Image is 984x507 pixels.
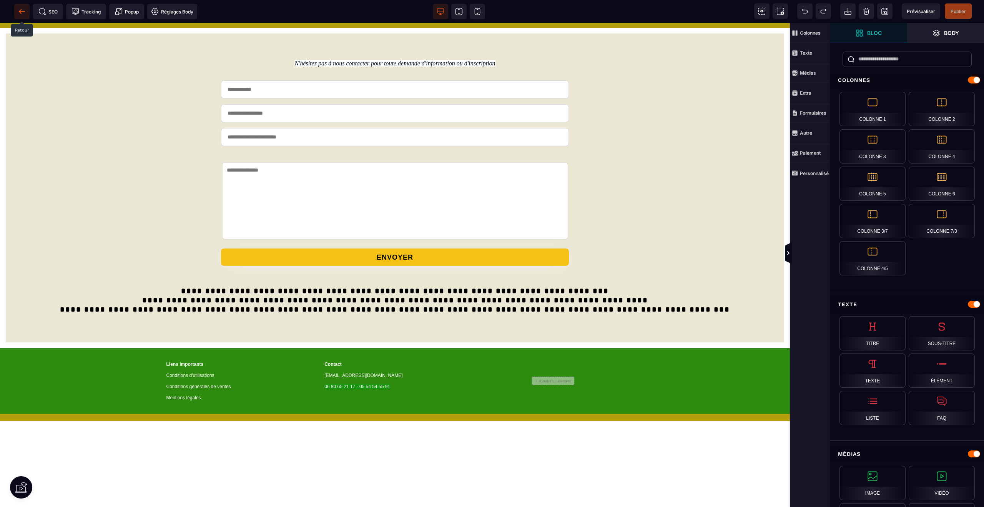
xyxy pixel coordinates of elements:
[909,466,975,500] div: Vidéo
[830,447,984,461] div: Médias
[790,143,830,163] span: Paiement
[166,339,204,344] b: Liens importants
[109,4,144,19] span: Créer une alerte modale
[451,4,467,19] span: Voir tablette
[800,90,811,96] strong: Extra
[909,167,975,201] div: Colonne 6
[470,4,485,19] span: Voir mobile
[166,359,307,368] text: Conditions générales de ventes
[790,123,830,143] span: Autre
[830,23,907,43] span: Ouvrir les blocs
[909,129,975,163] div: Colonne 4
[166,370,307,379] text: Mentions légales
[909,204,975,238] div: Colonne 7/3
[66,4,106,19] span: Code de suivi
[773,3,788,19] span: Capture d'écran
[71,8,101,15] span: Tracking
[839,129,906,163] div: Colonne 3
[790,83,830,103] span: Extra
[800,70,816,76] strong: Médias
[945,3,972,19] span: Enregistrer le contenu
[324,361,390,366] span: 06 80 65 21 17 - 05 54 54 55 91
[816,3,831,19] span: Rétablir
[839,204,906,238] div: Colonne 3/7
[38,8,58,15] span: SEO
[754,3,770,19] span: Voir les composants
[166,348,307,357] text: Conditions d'utilisations
[902,3,940,19] span: Aperçu
[839,92,906,126] div: Colonne 1
[33,4,63,19] span: Métadata SEO
[324,348,465,357] text: [EMAIL_ADDRESS][DOMAIN_NAME]
[790,23,830,43] span: Colonnes
[867,30,882,36] strong: Bloc
[909,92,975,126] div: Colonne 2
[433,4,448,19] span: Voir bureau
[790,43,830,63] span: Texte
[951,8,966,14] span: Publier
[839,167,906,201] div: Colonne 5
[800,110,826,116] strong: Formulaires
[790,103,830,123] span: Formulaires
[830,242,838,265] span: Afficher les vues
[800,30,821,36] strong: Colonnes
[800,170,829,176] strong: Personnalisé
[944,30,959,36] strong: Body
[909,316,975,350] div: Sous-titre
[909,354,975,388] div: Élément
[151,8,193,15] span: Réglages Body
[830,297,984,312] div: Texte
[839,316,906,350] div: Titre
[909,391,975,425] div: FAQ
[790,63,830,83] span: Médias
[294,37,495,43] em: N'hésitez pas à nous contacter pour toute demande d'information ou d'inscription
[839,391,906,425] div: Liste
[907,8,935,14] span: Prévisualiser
[221,225,569,243] button: ENVOYER
[14,4,30,19] span: Retour
[877,3,893,19] span: Enregistrer
[839,241,906,275] div: Colonne 4/5
[907,23,984,43] span: Ouvrir les calques
[800,130,812,136] strong: Autre
[800,50,812,56] strong: Texte
[790,163,830,183] span: Personnalisé
[840,3,856,19] span: Importer
[839,466,906,500] div: Image
[797,3,813,19] span: Défaire
[859,3,874,19] span: Nettoyage
[830,73,984,87] div: Colonnes
[115,8,139,15] span: Popup
[324,339,342,344] b: Contact
[800,150,821,156] strong: Paiement
[839,354,906,388] div: Texte
[147,4,197,19] span: Favicon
